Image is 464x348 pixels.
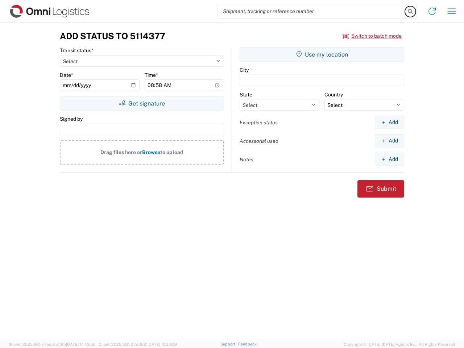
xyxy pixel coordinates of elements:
[60,72,73,78] label: Date
[343,30,402,42] button: Switch to batch mode
[145,72,158,78] label: Time
[375,134,404,148] button: Add
[220,342,239,346] a: Support
[240,119,278,126] label: Exception status
[148,342,177,347] span: [DATE] 10:20:09
[60,116,83,122] label: Signed by
[240,138,278,144] label: Accessorial used
[60,96,224,111] button: Get signature
[9,342,95,347] span: Server: 2025.18.0-c7ad5f513fb
[142,149,160,155] span: Browse
[100,149,142,155] span: Drag files here or
[238,342,257,346] a: Feedback
[240,91,252,98] label: State
[324,91,343,98] label: Country
[66,342,95,347] span: [DATE] 14:43:55
[217,4,405,18] input: Shipment, tracking or reference number
[240,47,404,62] button: Use my location
[60,47,94,54] label: Transit status
[375,116,404,129] button: Add
[344,341,455,348] span: Copyright © [DATE]-[DATE] Agistix Inc., All Rights Reserved
[357,180,404,198] button: Submit
[60,31,165,41] h3: Add Status to 5114377
[375,153,404,166] button: Add
[99,342,177,347] span: Client: 2025.18.0-27d3021
[240,156,253,163] label: Notes
[160,149,183,155] span: to upload
[240,67,249,73] label: City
